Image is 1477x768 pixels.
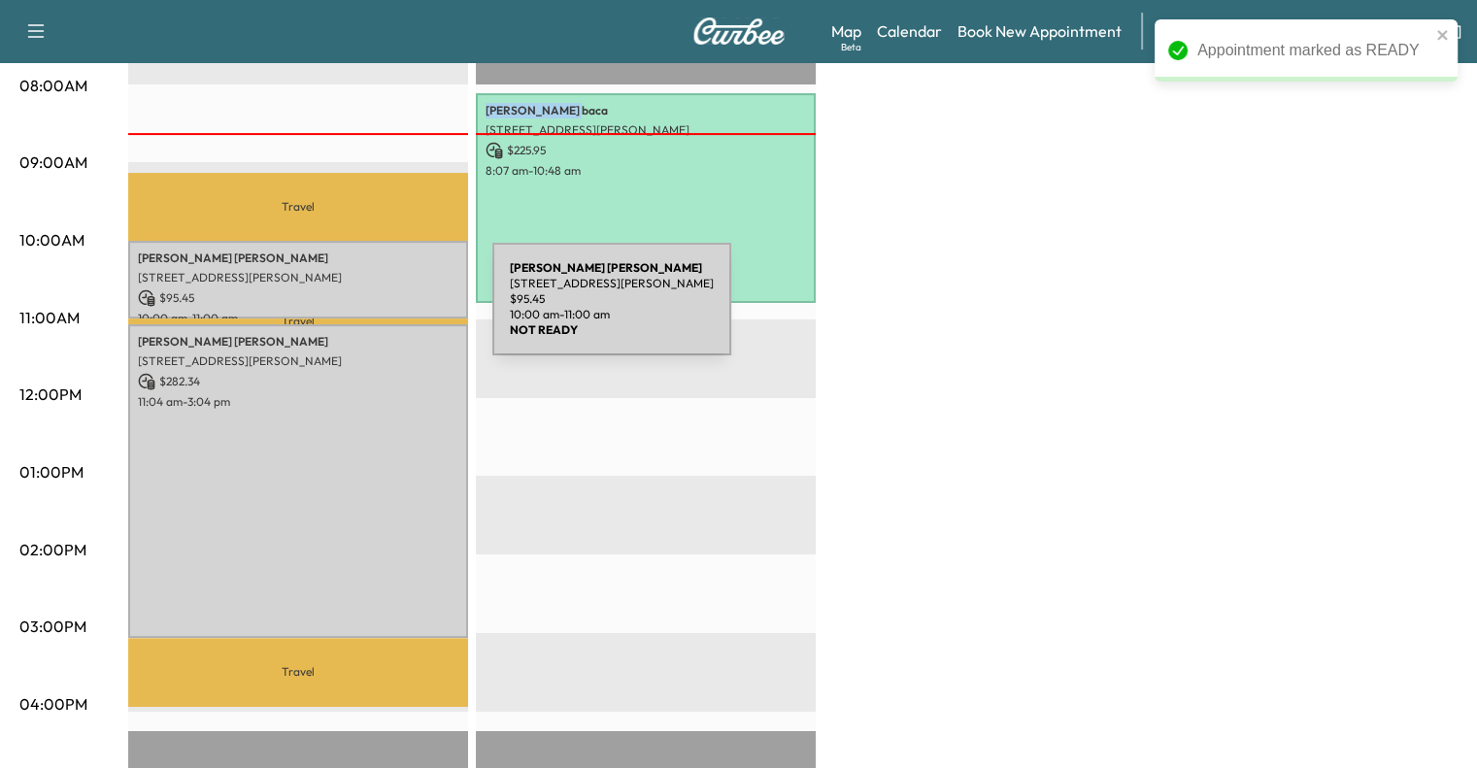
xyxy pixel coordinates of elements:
[19,306,80,329] p: 11:00AM
[138,334,458,350] p: [PERSON_NAME] [PERSON_NAME]
[831,19,861,43] a: MapBeta
[138,250,458,266] p: [PERSON_NAME] [PERSON_NAME]
[19,383,82,406] p: 12:00PM
[486,142,806,159] p: $ 225.95
[19,74,87,97] p: 08:00AM
[19,228,84,251] p: 10:00AM
[138,373,458,390] p: $ 282.34
[692,17,786,45] img: Curbee Logo
[1197,39,1430,62] div: Appointment marked as READY
[486,103,806,118] p: [PERSON_NAME] baca
[19,538,86,561] p: 02:00PM
[957,19,1122,43] a: Book New Appointment
[486,163,806,179] p: 8:07 am - 10:48 am
[1436,27,1450,43] button: close
[138,270,458,285] p: [STREET_ADDRESS][PERSON_NAME]
[19,692,87,716] p: 04:00PM
[128,318,468,323] p: Travel
[841,40,861,54] div: Beta
[877,19,942,43] a: Calendar
[19,460,84,484] p: 01:00PM
[19,615,86,638] p: 03:00PM
[138,394,458,410] p: 11:04 am - 3:04 pm
[138,353,458,369] p: [STREET_ADDRESS][PERSON_NAME]
[128,638,468,707] p: Travel
[486,122,806,138] p: [STREET_ADDRESS][PERSON_NAME]
[19,150,87,174] p: 09:00AM
[128,173,468,241] p: Travel
[138,311,458,326] p: 10:00 am - 11:00 am
[138,289,458,307] p: $ 95.45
